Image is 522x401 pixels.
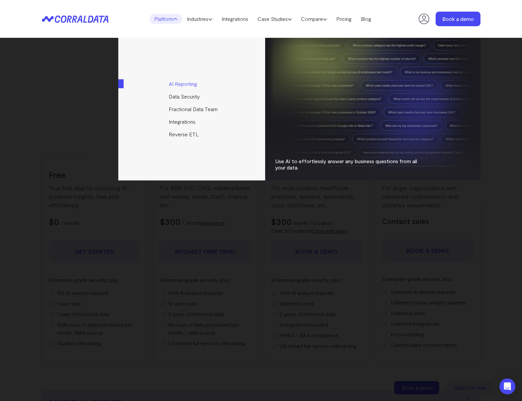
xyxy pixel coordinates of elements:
div: Open Intercom Messenger [499,378,515,394]
a: Case Studies [253,14,296,24]
p: Use AI to effortlessly answer any business questions from all your data. [275,158,425,170]
a: Data Security [118,90,266,103]
a: Pricing [332,14,356,24]
a: Platform [150,14,182,24]
a: Industries [182,14,217,24]
a: Blog [356,14,376,24]
a: Book a demo [436,12,480,26]
a: AI Reporting [118,78,266,90]
a: Integrations [217,14,253,24]
a: Fractional Data Team [118,103,266,115]
a: Reverse ETL [118,128,266,141]
a: Compare [296,14,332,24]
a: Integrations [118,115,266,128]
